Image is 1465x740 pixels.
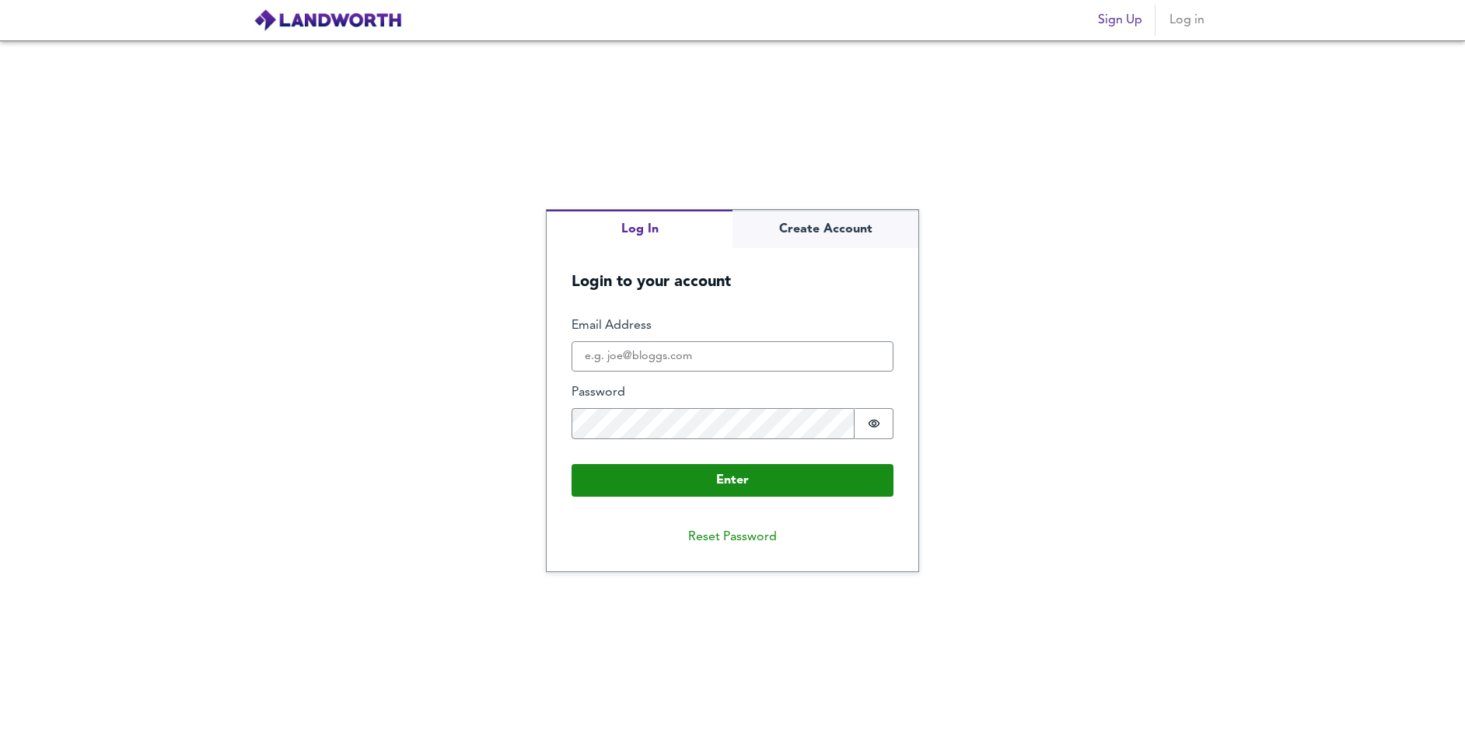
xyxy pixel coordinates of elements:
[572,317,893,335] label: Email Address
[572,384,893,402] label: Password
[1098,9,1142,31] span: Sign Up
[547,210,732,248] button: Log In
[572,341,893,372] input: e.g. joe@bloggs.com
[676,522,789,553] button: Reset Password
[572,464,893,497] button: Enter
[1168,9,1205,31] span: Log in
[1162,5,1212,36] button: Log in
[253,9,402,32] img: logo
[1092,5,1149,36] button: Sign Up
[547,248,918,292] h5: Login to your account
[732,210,918,248] button: Create Account
[855,408,893,439] button: Show password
